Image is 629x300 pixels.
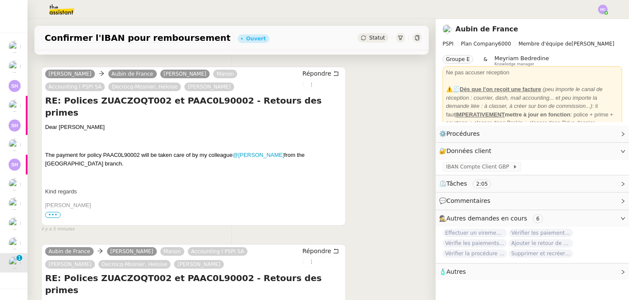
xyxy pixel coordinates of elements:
[45,83,105,91] a: Accounting l PSPI SA
[436,126,629,142] div: ⚙️Procédures
[446,68,619,77] div: Ne pas accuser réception
[45,124,105,130] span: Dear [PERSON_NAME]
[102,261,168,267] span: Decrocq-Mosnier, Heloise
[483,55,487,66] span: &
[455,111,505,118] u: IMPERATIVEMENT
[45,95,342,119] h4: RE: Polices ZUACZOQT002 et PAAC0L90002 - Retours des primes
[439,129,484,139] span: ⚙️
[302,69,331,78] span: Répondre
[443,24,452,34] img: users%2FSclkIUIAuBOhhDrbgjtrSikBoD03%2Favatar%2F48cbc63d-a03d-4817-b5bf-7f7aeed5f2a9
[16,255,22,261] nz-badge-sup: 1
[443,239,507,248] span: Vérifie les paiements des primes récentes
[495,55,549,66] app-user-label: Knowledge manager
[455,25,518,33] a: Aubin de France
[436,263,629,280] div: 🧴Autres
[18,255,21,263] p: 1
[9,119,21,132] img: svg
[177,261,220,267] span: [PERSON_NAME]
[9,41,21,53] img: users%2Fa6PbEmLwvGXylUqKytRPpDpAx153%2Favatar%2Ffanny.png
[443,55,473,64] nz-tag: Groupe E
[495,62,534,67] span: Knowledge manager
[9,237,21,249] img: users%2Fvjxz7HYmGaNTSE4yF5W2mFwJXra2%2Favatar%2Ff3aef901-807b-4123-bf55-4aed7c5d6af5
[439,215,547,222] span: 🕵️
[45,248,94,255] a: Aubin de France
[213,70,237,78] a: Manon
[302,247,331,255] span: Répondre
[461,41,498,47] span: Plan Company
[436,143,629,159] div: 🔐Données client
[160,70,210,78] a: [PERSON_NAME]
[443,41,454,47] span: PSPI
[9,80,21,92] img: svg
[436,193,629,209] div: 💬Commentaires
[299,69,342,78] button: Répondre
[9,257,21,269] img: users%2FSclkIUIAuBOhhDrbgjtrSikBoD03%2Favatar%2F48cbc63d-a03d-4817-b5bf-7f7aeed5f2a9
[9,178,21,190] img: users%2FKPVW5uJ7nAf2BaBJPZnFMauzfh73%2Favatar%2FDigitalCollectionThumbnailHandler.jpeg
[45,188,77,195] span: Kind regards
[443,229,507,237] span: Effectuer un virement urgent
[369,35,385,41] span: Statut
[9,198,21,210] img: users%2FKPVW5uJ7nAf2BaBJPZnFMauzfh73%2Favatar%2FDigitalCollectionThumbnailHandler.jpeg
[446,147,492,154] span: Données client
[45,152,305,167] span: The payment for policy PAAC0L90002 will be taken care of by my colleague from the [GEOGRAPHIC_DAT...
[446,130,480,137] span: Procédures
[509,249,573,258] span: Supprimer et recréer la facture Steelhead
[598,5,608,14] img: svg
[45,202,91,208] span: [PERSON_NAME]
[45,34,231,42] span: Confirmer l'IBAN pour remboursement
[446,268,466,275] span: Autres
[446,162,513,171] span: IBAN Compte Client GBP
[9,217,21,230] img: users%2Fa6PbEmLwvGXylUqKytRPpDpAx153%2Favatar%2Ffanny.png
[45,260,95,268] a: [PERSON_NAME]
[443,40,622,48] span: [PERSON_NAME]
[498,41,511,47] span: 6000
[246,36,266,41] div: Ouvert
[533,214,543,223] nz-tag: 6
[45,272,342,296] h4: RE: Polices ZUACZOQT002 et PAAC0L90002 - Retours des primes
[45,212,61,218] span: •••
[446,85,619,135] div: ⚠️🧾 : il faut : police + prime + courtage + classer dans Brokin + classer dans Drive dossier Fact...
[519,41,572,47] span: Membre d'équipe de
[250,49,287,56] span: il y a 13 minutes
[439,268,466,275] span: 🧴
[446,180,467,187] span: Tâches
[232,152,284,158] a: @[PERSON_NAME]
[439,197,494,204] span: 💬
[299,246,342,256] button: Répondre
[45,70,95,78] a: [PERSON_NAME]
[446,86,603,109] em: (peu importe le canal de réception : courrier, dash, mail accounting... et peu importe la demande...
[439,146,495,156] span: 🔐
[9,159,21,171] img: svg
[439,180,498,187] span: ⏲️
[188,84,231,90] span: [PERSON_NAME]
[455,111,571,118] strong: mettre à jour en fonction
[446,197,490,204] span: Commentaires
[436,210,629,227] div: 🕵️Autres demandes en cours 6
[9,139,21,151] img: users%2FNmPW3RcGagVdwlUj0SIRjiM8zA23%2Favatar%2Fb3e8f68e-88d8-429d-a2bd-00fb6f2d12db
[107,248,157,255] a: [PERSON_NAME]
[160,248,184,255] a: Manon
[112,84,177,90] span: Decrocq-Mosnier, Heloise
[436,175,629,192] div: ⏲️Tâches 2:05
[495,55,549,61] span: Meyriam Bedredine
[509,239,573,248] span: Ajouter le retour de crédit à la commission
[460,86,541,92] u: Dès que l'on reçoit une facture
[473,180,491,188] nz-tag: 2:05
[509,229,573,237] span: Vérifier les paiements reçus
[9,100,21,112] img: users%2FIoBAolhPL9cNaVKpLOfSBrcGcwi2%2Favatar%2F50a6465f-3fe2-4509-b080-1d8d3f65d641
[443,249,507,258] span: Vérifier la procédure de facturation avec [PERSON_NAME] et [PERSON_NAME]
[9,61,21,73] img: users%2FWH1OB8fxGAgLOjAz1TtlPPgOcGL2%2Favatar%2F32e28291-4026-4208-b892-04f74488d877
[446,215,527,222] span: Autres demandes en cours
[41,226,74,233] span: il y a 5 minutes
[108,70,157,78] a: Aubin de France
[188,248,247,255] a: Accounting l PSPI SA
